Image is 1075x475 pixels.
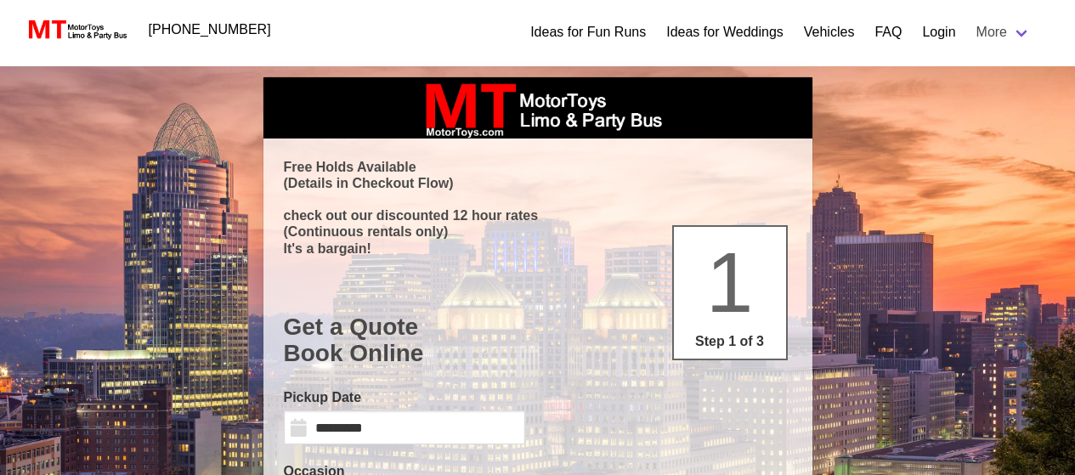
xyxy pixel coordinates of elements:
a: More [966,15,1041,49]
p: (Details in Checkout Flow) [284,175,792,191]
p: (Continuous rentals only) [284,223,792,240]
a: Ideas for Weddings [666,22,784,42]
h1: Get a Quote Book Online [284,314,792,367]
a: Vehicles [804,22,855,42]
p: It's a bargain! [284,240,792,257]
a: FAQ [874,22,902,42]
a: Login [922,22,955,42]
span: 1 [706,235,754,330]
p: check out our discounted 12 hour rates [284,207,792,223]
label: Pickup Date [284,387,525,408]
a: [PHONE_NUMBER] [139,13,281,47]
img: box_logo_brand.jpeg [410,77,665,139]
p: Free Holds Available [284,159,792,175]
p: Step 1 of 3 [681,331,779,352]
a: Ideas for Fun Runs [530,22,646,42]
img: MotorToys Logo [24,18,128,42]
